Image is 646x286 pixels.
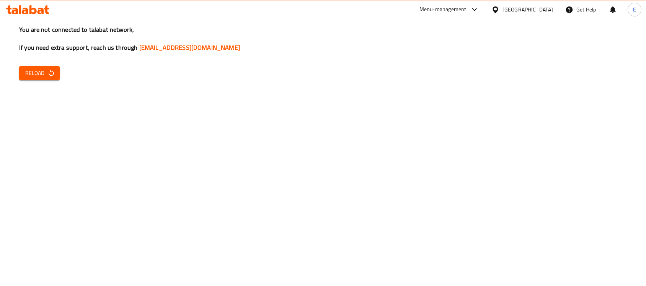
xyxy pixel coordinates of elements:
button: Reload [19,66,60,80]
div: [GEOGRAPHIC_DATA] [502,5,553,14]
span: E [633,5,636,14]
div: Menu-management [419,5,467,14]
a: [EMAIL_ADDRESS][DOMAIN_NAME] [139,42,240,53]
span: Reload [25,68,54,78]
h3: You are not connected to talabat network, If you need extra support, reach us through [19,25,627,52]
